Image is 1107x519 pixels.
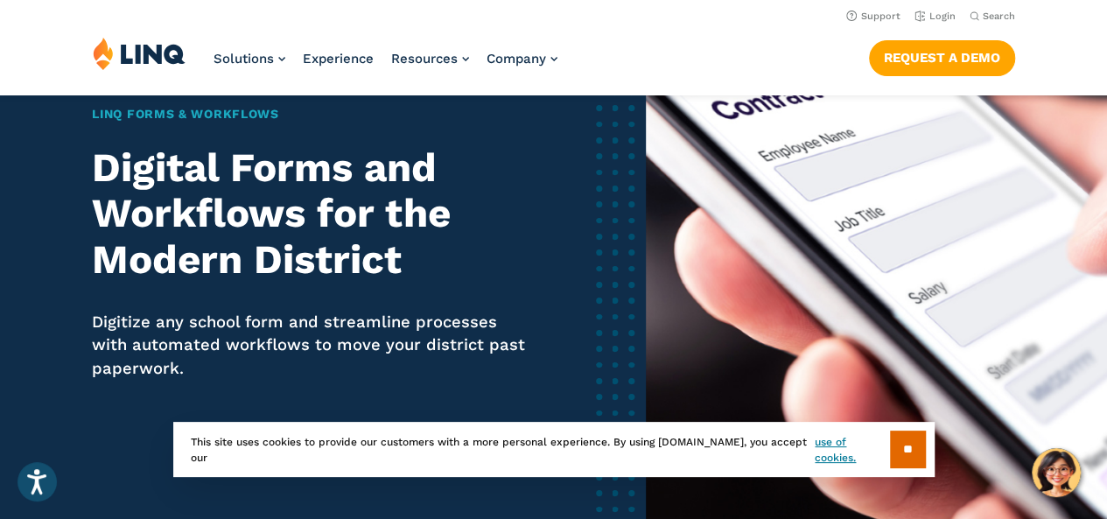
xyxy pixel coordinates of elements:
[92,105,528,123] h1: LINQ Forms & Workflows
[1032,448,1081,497] button: Hello, have a question? Let’s chat.
[487,51,557,67] a: Company
[846,11,900,22] a: Support
[869,37,1015,75] nav: Button Navigation
[970,10,1015,23] button: Open Search Bar
[214,51,274,67] span: Solutions
[303,51,374,67] a: Experience
[214,51,285,67] a: Solutions
[815,434,889,466] a: use of cookies.
[391,51,469,67] a: Resources
[487,51,546,67] span: Company
[93,37,186,70] img: LINQ | K‑12 Software
[869,40,1015,75] a: Request a Demo
[92,145,528,284] h2: Digital Forms and Workflows for the Modern District
[391,51,458,67] span: Resources
[983,11,1015,22] span: Search
[914,11,956,22] a: Login
[92,311,528,380] p: Digitize any school form and streamline processes with automated workflows to move your district ...
[214,37,557,95] nav: Primary Navigation
[173,422,935,477] div: This site uses cookies to provide our customers with a more personal experience. By using [DOMAIN...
